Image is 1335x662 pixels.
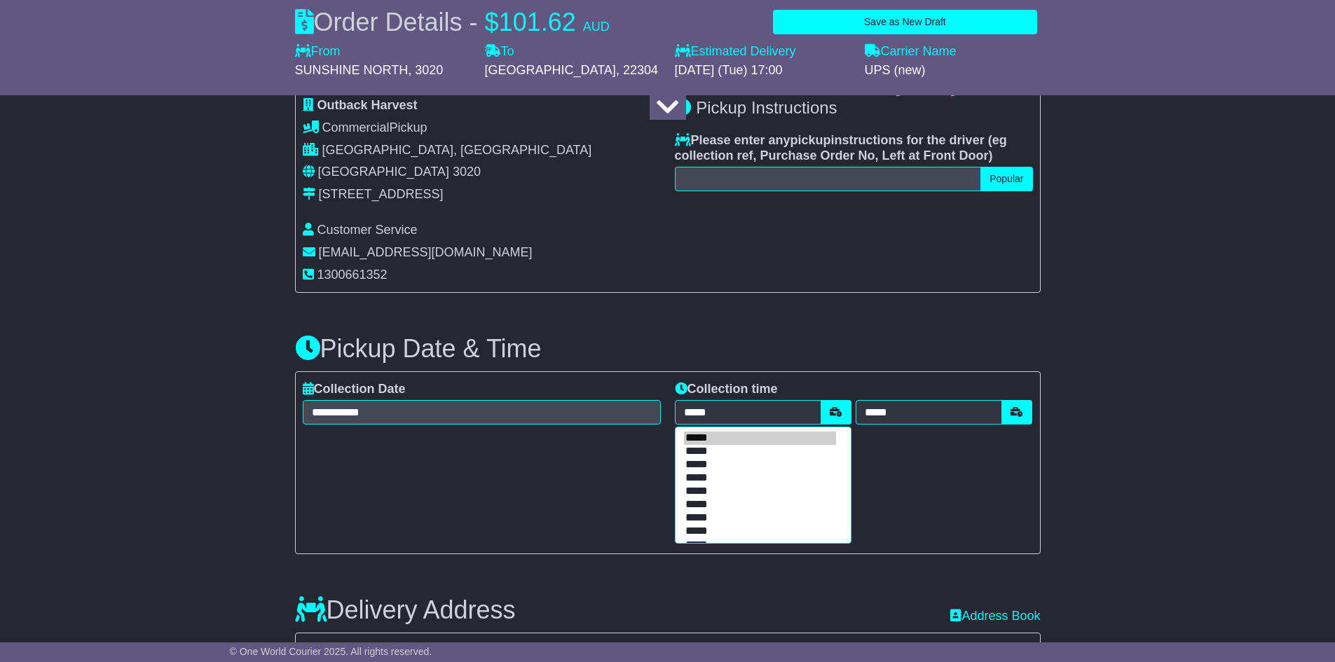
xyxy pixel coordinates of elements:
span: [GEOGRAPHIC_DATA] [318,165,449,179]
span: pickup [790,133,831,147]
span: Customer Service [317,223,418,237]
label: To [485,44,514,60]
span: © One World Courier 2025. All rights reserved. [230,646,432,657]
div: UPS (new) [865,63,1041,78]
span: 3020 [453,165,481,179]
label: Collection Date [303,382,406,397]
span: , 22304 [616,63,658,77]
span: 101.62 [499,8,576,36]
div: [STREET_ADDRESS] [319,187,444,202]
div: Pickup [303,120,661,136]
span: eg collection ref, Purchase Order No, Left at Front Door [675,133,1007,163]
button: Save as New Draft [773,10,1036,34]
h3: Delivery Address [295,596,516,624]
span: 1300661352 [317,268,388,282]
span: Commercial [322,120,390,135]
span: AUD [583,20,610,34]
label: Collection time [675,382,778,397]
label: Please enter any instructions for the driver ( ) [675,133,1033,163]
div: Order Details - [295,7,610,37]
span: [GEOGRAPHIC_DATA], [GEOGRAPHIC_DATA] [322,143,592,157]
span: SUNSHINE NORTH [295,63,409,77]
h3: Pickup Date & Time [295,335,1041,363]
span: [GEOGRAPHIC_DATA] [485,63,616,77]
a: Address Book [950,609,1040,623]
span: $ [485,8,499,36]
button: Popular [980,167,1032,191]
span: [EMAIL_ADDRESS][DOMAIN_NAME] [319,245,533,259]
label: Estimated Delivery [675,44,851,60]
div: [DATE] (Tue) 17:00 [675,63,851,78]
label: From [295,44,341,60]
span: , 3020 [408,63,443,77]
label: Carrier Name [865,44,957,60]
